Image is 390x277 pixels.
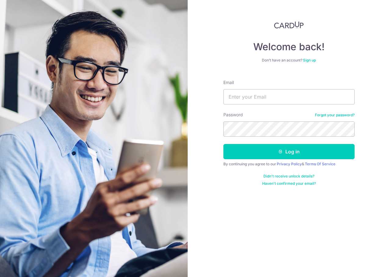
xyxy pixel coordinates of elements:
h4: Welcome back! [223,41,355,53]
a: Privacy Policy [277,162,302,166]
div: By continuing you agree to our & [223,162,355,167]
label: Password [223,112,243,118]
a: Terms Of Service [305,162,335,166]
a: Sign up [303,58,316,62]
div: Don’t have an account? [223,58,355,63]
img: CardUp Logo [274,21,304,29]
a: Forgot your password? [315,113,355,117]
button: Log in [223,144,355,159]
label: Email [223,79,234,86]
a: Didn't receive unlock details? [263,174,314,179]
input: Enter your Email [223,89,355,104]
a: Haven't confirmed your email? [262,181,316,186]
